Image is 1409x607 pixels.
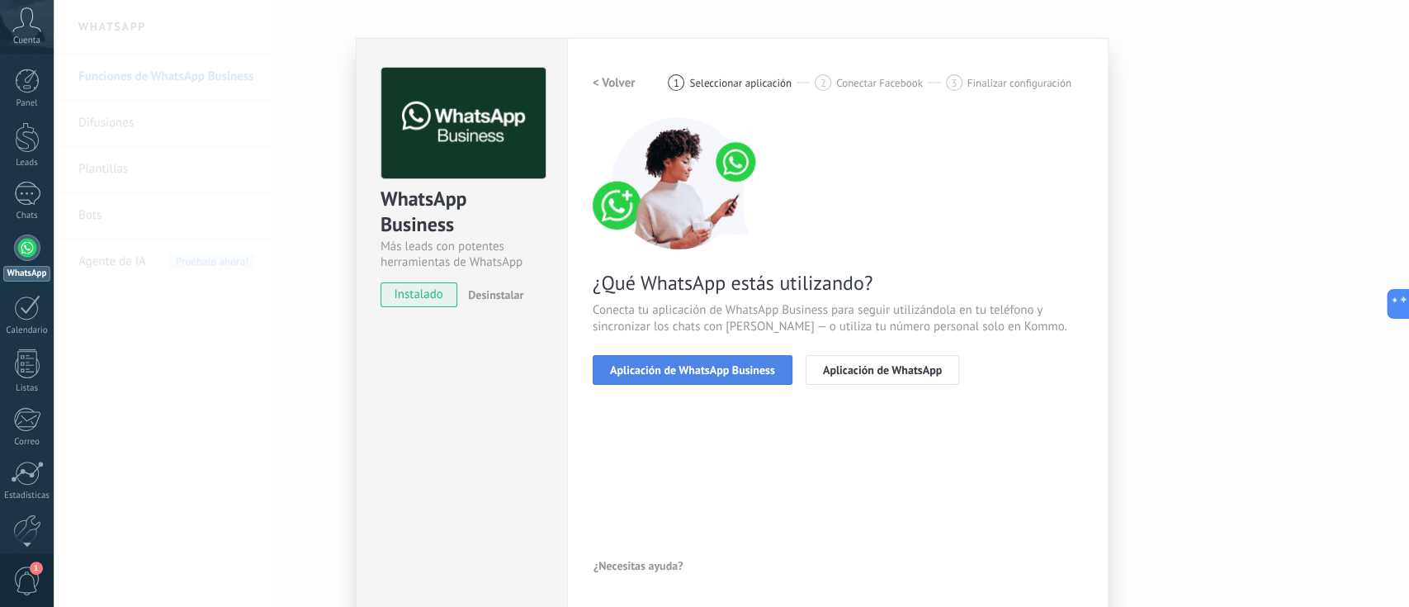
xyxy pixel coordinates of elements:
[593,117,766,249] img: connect number
[689,77,792,89] span: Seleccionar aplicación
[593,270,1083,296] span: ¿Qué WhatsApp estás utilizando?
[3,437,51,448] div: Correo
[806,355,959,385] button: Aplicación de WhatsApp
[468,287,523,302] span: Desinstalar
[3,491,51,501] div: Estadísticas
[967,77,1071,89] span: Finalizar configuración
[593,302,1083,335] span: Conecta tu aplicación de WhatsApp Business para seguir utilizándola en tu teléfono y sincronizar ...
[593,553,684,578] button: ¿Necesitas ayuda?
[3,98,51,109] div: Panel
[3,325,51,336] div: Calendario
[3,383,51,394] div: Listas
[593,68,636,97] button: < Volver
[381,239,543,270] div: Más leads con potentes herramientas de WhatsApp
[30,562,43,575] span: 1
[381,68,546,179] img: logo_main.png
[3,158,51,168] div: Leads
[381,186,543,239] div: WhatsApp Business
[13,36,40,46] span: Cuenta
[593,75,636,91] h2: < Volver
[593,560,683,571] span: ¿Necesitas ayuda?
[3,266,50,282] div: WhatsApp
[3,211,51,221] div: Chats
[674,76,679,90] span: 1
[820,76,825,90] span: 2
[836,77,923,89] span: Conectar Facebook
[823,364,942,376] span: Aplicación de WhatsApp
[461,282,523,307] button: Desinstalar
[610,364,775,376] span: Aplicación de WhatsApp Business
[381,282,456,307] span: instalado
[593,355,792,385] button: Aplicación de WhatsApp Business
[951,76,957,90] span: 3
